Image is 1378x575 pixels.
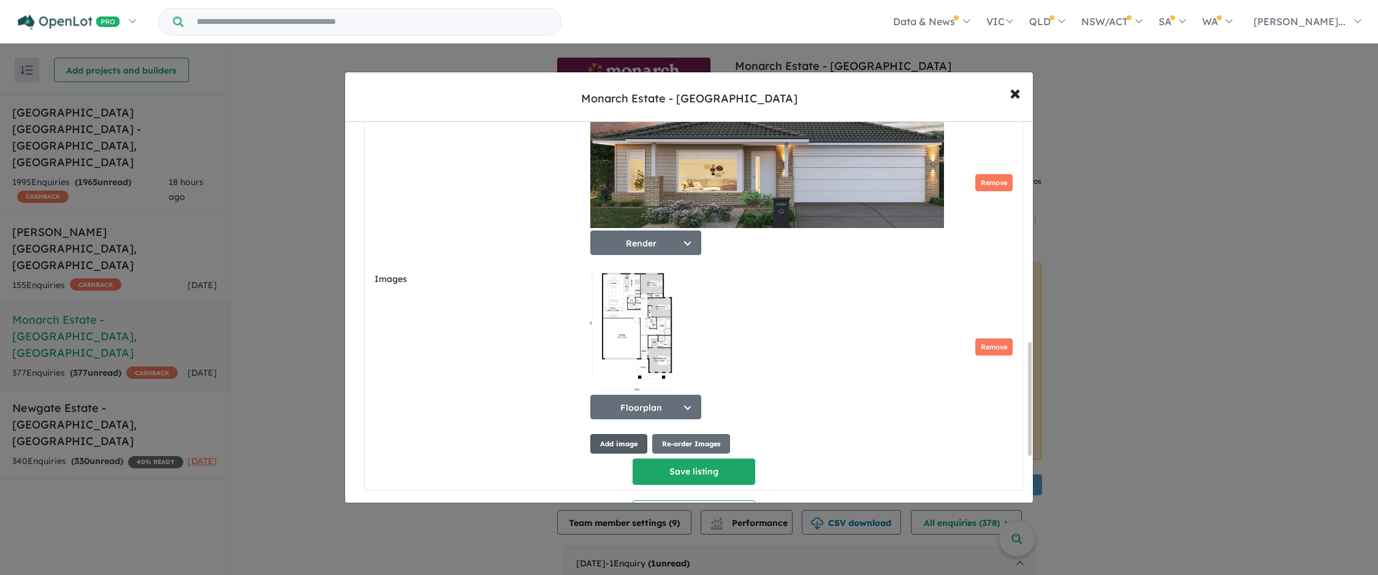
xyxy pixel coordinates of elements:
[590,434,647,454] button: Add image
[590,105,943,228] img: Z
[975,174,1013,192] button: Remove
[590,395,701,419] button: Floorplan
[633,459,755,485] button: Save listing
[975,338,1013,356] button: Remove
[375,272,585,287] label: Images
[186,9,558,35] input: Try estate name, suburb, builder or developer
[633,500,755,527] button: Create a new listing
[18,15,120,30] img: Openlot PRO Logo White
[1010,79,1021,105] span: ×
[590,270,674,392] img: 9k=
[590,230,701,255] button: Render
[652,434,730,454] button: Re-order Images
[1254,15,1346,28] span: [PERSON_NAME]...
[581,91,797,107] div: Monarch Estate - [GEOGRAPHIC_DATA]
